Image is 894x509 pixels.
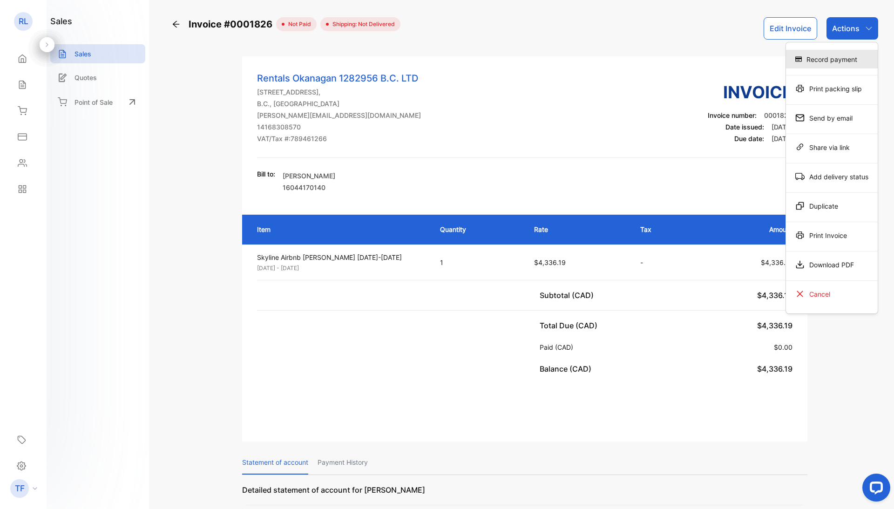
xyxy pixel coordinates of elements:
a: Quotes [50,68,145,87]
div: Download PDF [786,255,878,274]
p: TF [15,482,25,495]
p: Point of Sale [74,97,113,107]
p: Item [257,224,421,234]
span: $4,336.19 [534,258,566,266]
p: Detailed statement of account for [PERSON_NAME] [242,484,807,505]
a: Sales [50,44,145,63]
span: $4,336.19 [757,291,792,300]
p: 14168308570 [257,122,421,132]
div: Record payment [786,50,878,68]
p: B.C., [GEOGRAPHIC_DATA] [257,99,421,109]
span: $4,336.19 [757,321,792,330]
div: Duplicate [786,197,878,215]
span: not paid [284,20,311,28]
a: Point of Sale [50,92,145,112]
span: $4,336.19 [757,364,792,373]
iframe: LiveChat chat widget [855,470,894,509]
span: Invoice #0001826 [189,17,276,31]
p: 16044170140 [283,183,335,192]
span: [DATE] [772,135,792,143]
span: [DATE] [772,123,792,131]
p: Quotes [74,73,97,82]
p: Tax [640,224,684,234]
p: [PERSON_NAME][EMAIL_ADDRESS][DOMAIN_NAME] [257,110,421,120]
span: Date issued: [725,123,764,131]
span: Invoice number: [708,111,757,119]
p: Total Due (CAD) [540,320,601,331]
p: VAT/Tax #: 789461266 [257,134,421,143]
p: [DATE] - [DATE] [257,264,423,272]
div: Cancel [786,285,878,303]
p: Quantity [440,224,515,234]
span: $0.00 [774,343,792,351]
p: Amount [703,224,793,234]
div: Print Invoice [786,226,878,244]
p: Sales [74,49,91,59]
span: 0001826 [764,111,792,119]
span: Due date: [734,135,764,143]
p: [PERSON_NAME] [283,171,335,181]
p: Payment History [318,451,368,475]
div: Send by email [786,109,878,127]
p: Rate [534,224,622,234]
p: Actions [832,23,860,34]
button: Actions [826,17,878,40]
p: Paid (CAD) [540,342,577,352]
div: Add delivery status [786,167,878,186]
span: $4,336.19 [761,258,792,266]
h3: Invoice [708,80,792,105]
p: Rentals Okanagan 1282956 B.C. LTD [257,71,421,85]
p: 1 [440,258,515,267]
div: Print packing slip [786,79,878,98]
p: [STREET_ADDRESS], [257,87,421,97]
p: Skyline Airbnb [PERSON_NAME] [DATE]-[DATE] [257,252,423,262]
p: RL [19,15,28,27]
span: Shipping: Not Delivered [329,20,395,28]
div: Share via link [786,138,878,156]
p: Bill to: [257,169,275,179]
p: Balance (CAD) [540,363,595,374]
p: - [640,258,684,267]
p: Statement of account [242,451,308,475]
h1: sales [50,15,72,27]
p: Subtotal (CAD) [540,290,597,301]
button: Edit Invoice [764,17,817,40]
